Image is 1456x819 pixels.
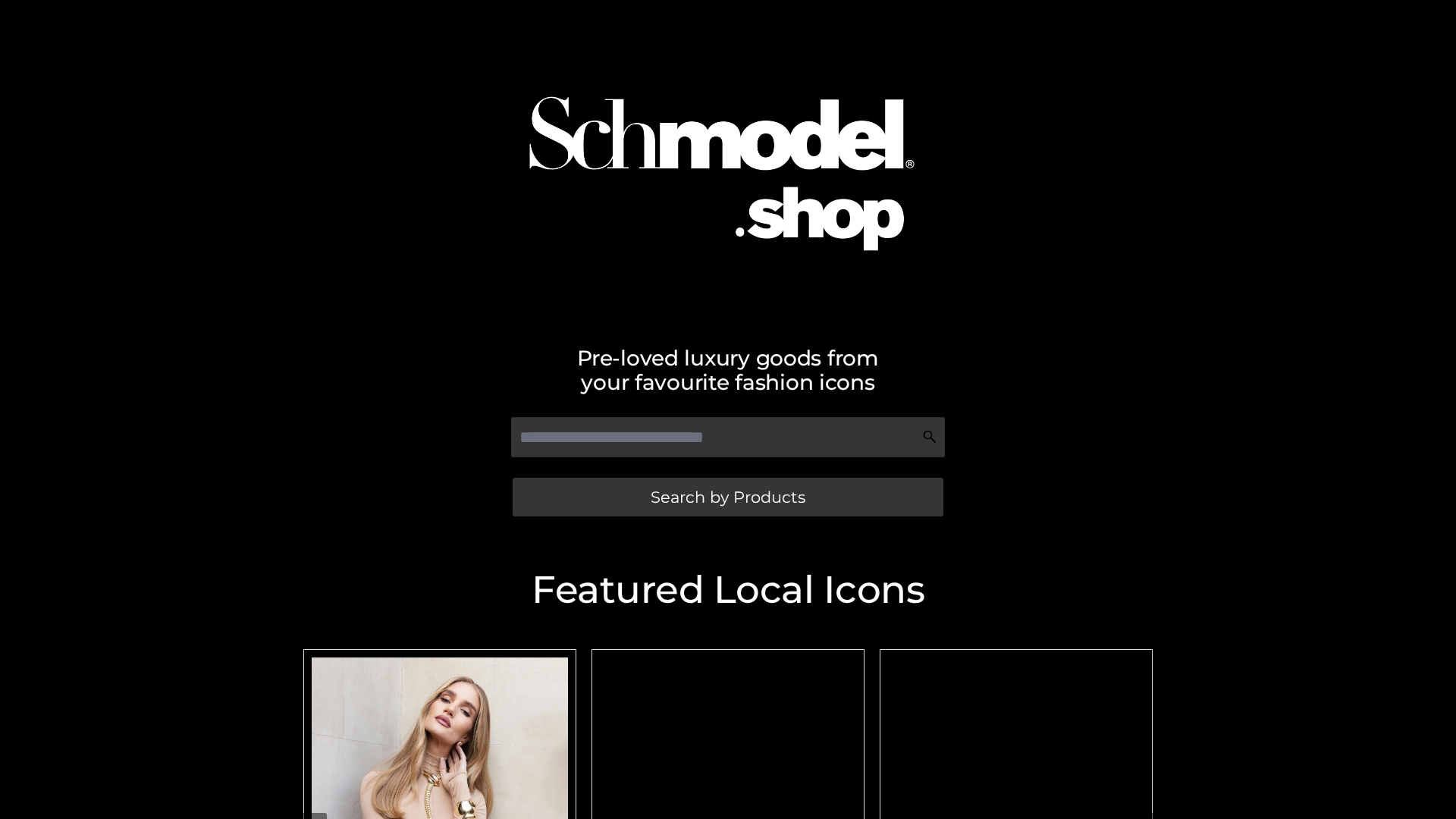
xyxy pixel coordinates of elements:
h2: Featured Local Icons​ [296,571,1160,609]
h2: Pre-loved luxury goods from your favourite fashion icons [296,346,1160,394]
img: Search Icon [922,429,937,444]
span: Search by Products [651,489,805,505]
a: Search by Products [513,478,943,516]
